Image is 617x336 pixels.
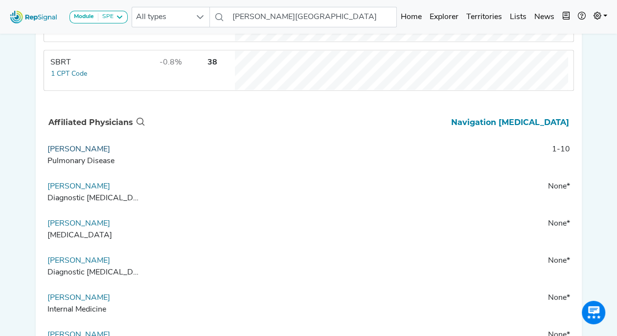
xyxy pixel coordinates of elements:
[462,7,506,27] a: Territories
[47,267,142,278] div: Diagnostic Radiology
[47,230,142,241] div: Radiation Oncology
[47,304,142,315] div: Internal Medicine
[160,59,182,66] span: -0.8%
[47,146,110,153] a: [PERSON_NAME]
[132,7,191,27] span: All types
[207,59,217,66] span: 38
[530,7,558,27] a: News
[69,11,128,23] button: ModuleSPE
[98,13,114,21] div: SPE
[147,106,573,139] th: Navigation Bronchoscopy
[426,7,462,27] a: Explorer
[506,7,530,27] a: Lists
[548,294,567,302] span: None
[558,7,574,27] button: Intel Book
[74,14,94,20] strong: Module
[44,106,147,139] th: Affiliated Physicians
[47,192,142,204] div: Diagnostic Radiology
[47,183,110,190] a: [PERSON_NAME]
[50,68,88,80] button: 1 CPT Code
[229,7,397,27] input: Search a physician or facility
[548,257,567,265] span: None
[548,183,567,190] span: None
[146,144,574,173] td: 1-10
[47,257,110,265] a: [PERSON_NAME]
[47,155,142,167] div: Pulmonary Disease
[548,220,567,228] span: None
[47,294,110,302] a: [PERSON_NAME]
[47,220,110,228] a: [PERSON_NAME]
[50,57,117,68] div: SBRT
[397,7,426,27] a: Home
